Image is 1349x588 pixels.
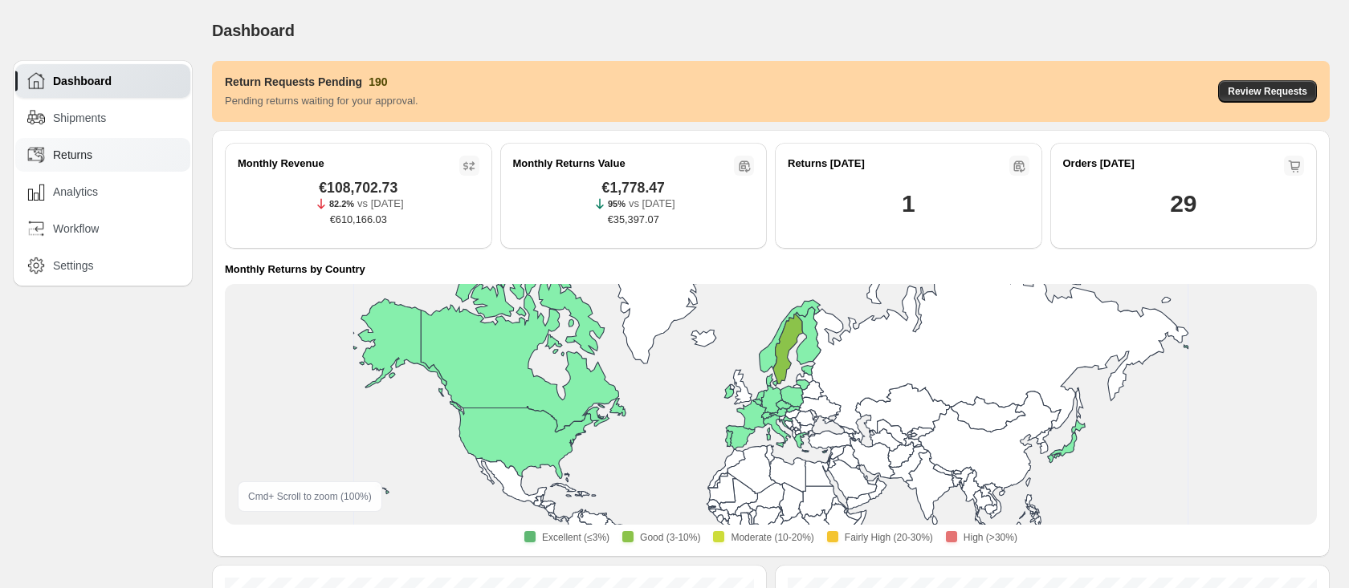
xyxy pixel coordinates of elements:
[640,531,700,544] span: Good (3-10%)
[238,156,324,172] h2: Monthly Revenue
[53,221,99,237] span: Workflow
[225,74,362,90] h3: Return Requests Pending
[902,188,915,220] h1: 1
[513,156,626,172] h2: Monthly Returns Value
[1170,188,1196,220] h1: 29
[542,531,609,544] span: Excellent (≤3%)
[608,212,659,228] span: €35,397.07
[602,180,665,196] span: €1,778.47
[329,199,354,209] span: 82.2%
[53,258,94,274] span: Settings
[629,196,675,212] p: vs [DATE]
[1228,85,1307,98] span: Review Requests
[788,156,865,172] h2: Returns [DATE]
[53,147,92,163] span: Returns
[238,481,382,512] div: Cmd + Scroll to zoom ( 100 %)
[608,199,626,209] span: 95%
[319,180,397,196] span: €108,702.73
[225,262,365,278] h4: Monthly Returns by Country
[1063,156,1135,172] h2: Orders [DATE]
[964,531,1017,544] span: High (>30%)
[53,184,98,200] span: Analytics
[53,73,112,89] span: Dashboard
[357,196,404,212] p: vs [DATE]
[731,531,813,544] span: Moderate (10-20%)
[53,110,106,126] span: Shipments
[1218,80,1317,103] button: Review Requests
[212,22,295,39] span: Dashboard
[330,212,387,228] span: €610,166.03
[845,531,933,544] span: Fairly High (20-30%)
[225,93,418,109] p: Pending returns waiting for your approval.
[369,74,387,90] h3: 190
